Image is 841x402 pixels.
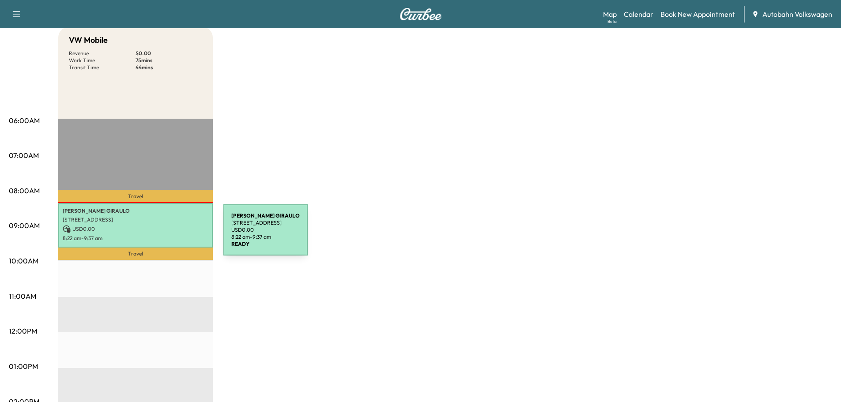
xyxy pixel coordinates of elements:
div: Beta [607,18,617,25]
p: 07:00AM [9,150,39,161]
p: $ 0.00 [136,50,202,57]
p: 09:00AM [9,220,40,231]
p: [PERSON_NAME] GIRAULO [63,207,208,214]
p: 11:00AM [9,291,36,301]
p: Travel [58,190,213,203]
p: 8:22 am - 9:37 am [63,235,208,242]
p: Travel [58,248,213,260]
span: Autobahn Volkswagen [762,9,832,19]
a: Book New Appointment [660,9,735,19]
p: 10:00AM [9,255,38,266]
p: 44 mins [136,64,202,71]
p: [STREET_ADDRESS] [63,216,208,223]
h5: VW Mobile [69,34,108,46]
p: Work Time [69,57,136,64]
p: 75 mins [136,57,202,64]
p: USD 0.00 [63,225,208,233]
p: 06:00AM [9,115,40,126]
a: MapBeta [603,9,617,19]
a: Calendar [624,9,653,19]
p: Transit Time [69,64,136,71]
p: Revenue [69,50,136,57]
p: 12:00PM [9,326,37,336]
p: 08:00AM [9,185,40,196]
p: 01:00PM [9,361,38,372]
img: Curbee Logo [400,8,442,20]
